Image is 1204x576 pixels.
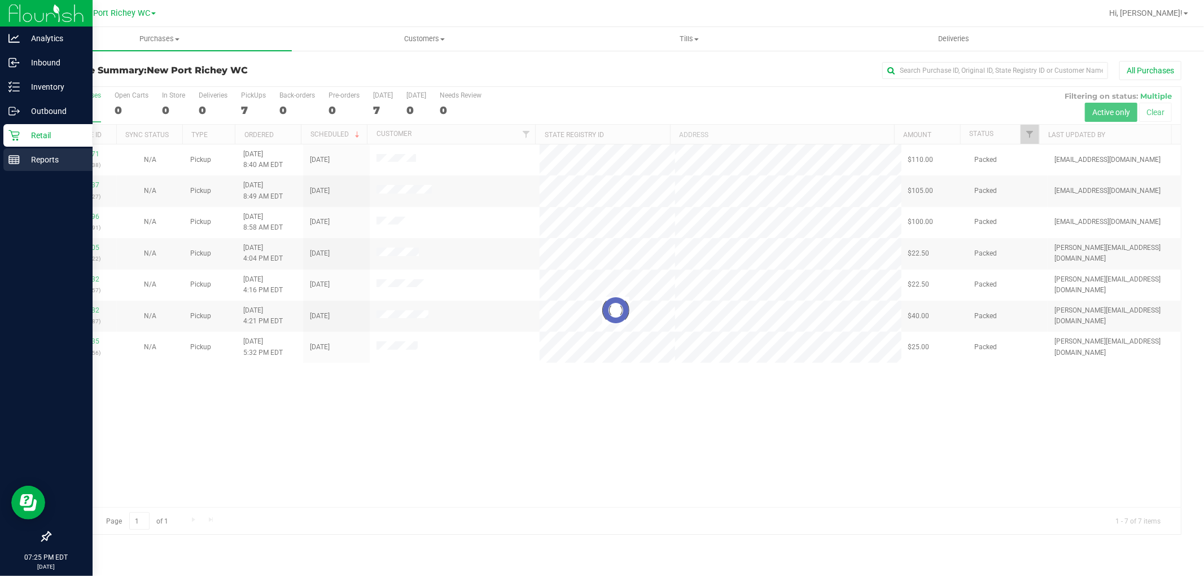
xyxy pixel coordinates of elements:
[27,27,292,51] a: Purchases
[20,80,87,94] p: Inventory
[8,105,20,117] inline-svg: Outbound
[1109,8,1183,17] span: Hi, [PERSON_NAME]!
[821,27,1086,51] a: Deliveries
[8,130,20,141] inline-svg: Retail
[50,65,427,76] h3: Purchase Summary:
[5,562,87,571] p: [DATE]
[557,27,821,51] a: Tills
[11,486,45,520] iframe: Resource center
[1119,61,1181,80] button: All Purchases
[923,34,984,44] span: Deliveries
[882,62,1108,79] input: Search Purchase ID, Original ID, State Registry ID or Customer Name...
[20,129,87,142] p: Retail
[8,33,20,44] inline-svg: Analytics
[292,34,556,44] span: Customers
[8,57,20,68] inline-svg: Inbound
[20,153,87,166] p: Reports
[20,56,87,69] p: Inbound
[8,81,20,93] inline-svg: Inventory
[5,552,87,562] p: 07:25 PM EDT
[20,32,87,45] p: Analytics
[147,65,248,76] span: New Port Richey WC
[75,8,150,18] span: New Port Richey WC
[8,154,20,165] inline-svg: Reports
[20,104,87,118] p: Outbound
[557,34,821,44] span: Tills
[27,34,292,44] span: Purchases
[292,27,557,51] a: Customers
